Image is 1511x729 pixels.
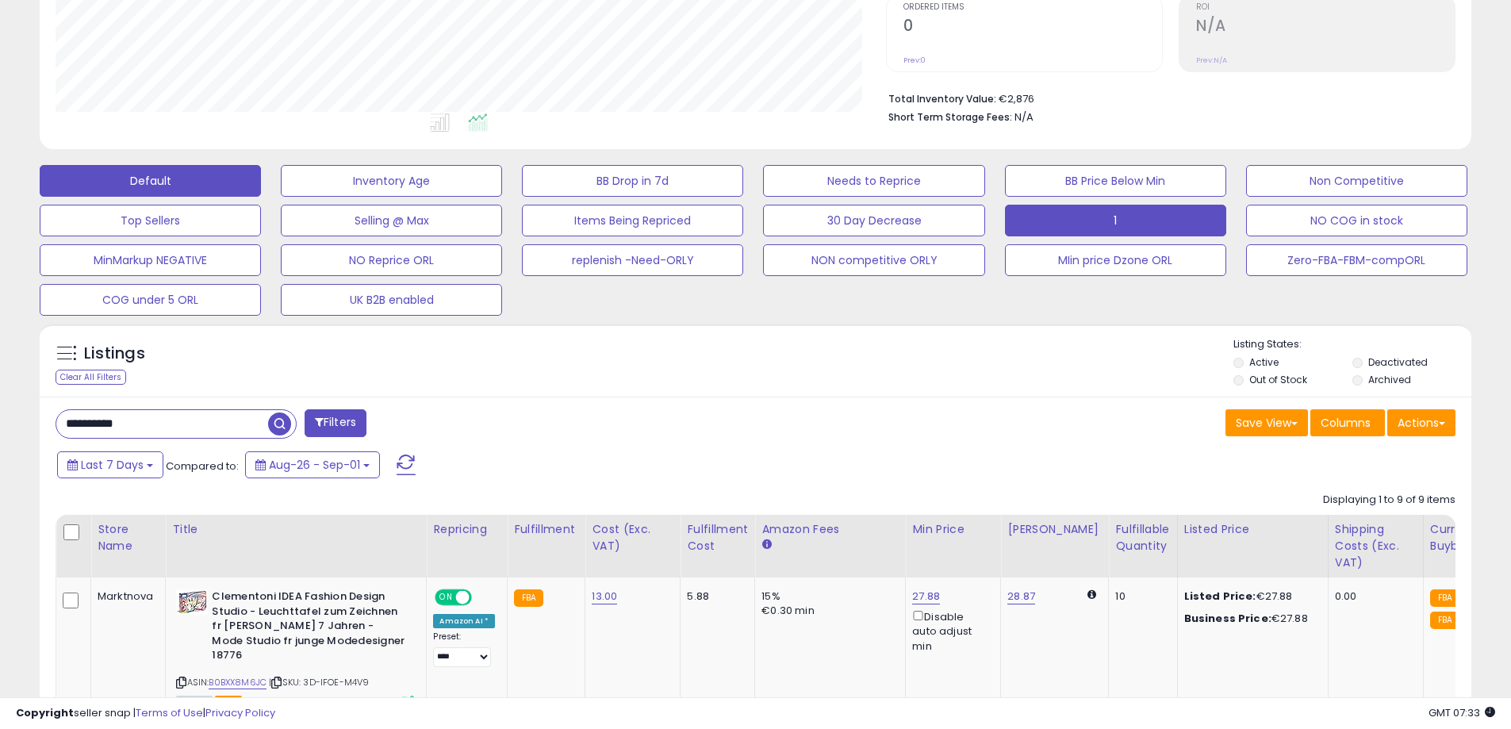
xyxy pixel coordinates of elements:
[1249,373,1307,386] label: Out of Stock
[522,205,743,236] button: Items Being Repriced
[84,343,145,365] h5: Listings
[1115,589,1164,604] div: 10
[1246,205,1467,236] button: NO COG in stock
[1196,3,1455,12] span: ROI
[592,521,673,554] div: Cost (Exc. VAT)
[592,589,617,604] a: 13.00
[1196,17,1455,38] h2: N/A
[1014,109,1034,125] span: N/A
[1005,165,1226,197] button: BB Price Below Min
[176,696,213,709] span: All listings currently available for purchase on Amazon
[1005,205,1226,236] button: 1
[1225,409,1308,436] button: Save View
[761,538,771,552] small: Amazon Fees.
[215,696,242,709] span: FBA
[269,457,360,473] span: Aug-26 - Sep-01
[57,451,163,478] button: Last 7 Days
[470,591,495,604] span: OFF
[212,589,405,667] b: Clementoni IDEA Fashion Design Studio - Leuchttafel zum Zeichnen fr [PERSON_NAME] 7 Jahren - Mode...
[912,521,994,538] div: Min Price
[1335,589,1411,604] div: 0.00
[1430,612,1459,629] small: FBA
[433,631,495,667] div: Preset:
[888,110,1012,124] b: Short Term Storage Fees:
[903,17,1162,38] h2: 0
[514,589,543,607] small: FBA
[1323,493,1455,508] div: Displaying 1 to 9 of 9 items
[98,589,153,604] div: Marktnova
[1246,244,1467,276] button: Zero-FBA-FBM-compORL
[1387,409,1455,436] button: Actions
[40,205,261,236] button: Top Sellers
[1335,521,1417,571] div: Shipping Costs (Exc. VAT)
[687,521,748,554] div: Fulfillment Cost
[1115,521,1170,554] div: Fulfillable Quantity
[281,165,502,197] button: Inventory Age
[1233,337,1471,352] p: Listing States:
[1196,56,1227,65] small: Prev: N/A
[40,165,261,197] button: Default
[16,705,74,720] strong: Copyright
[1007,521,1102,538] div: [PERSON_NAME]
[81,457,144,473] span: Last 7 Days
[176,589,208,615] img: 5119DKuwl6L._SL40_.jpg
[763,165,984,197] button: Needs to Reprice
[305,409,366,437] button: Filters
[1184,612,1316,626] div: €27.88
[245,451,380,478] button: Aug-26 - Sep-01
[763,205,984,236] button: 30 Day Decrease
[761,521,899,538] div: Amazon Fees
[166,459,239,474] span: Compared to:
[56,370,126,385] div: Clear All Filters
[1368,373,1411,386] label: Archived
[1246,165,1467,197] button: Non Competitive
[763,244,984,276] button: NON competitive ORLY
[269,676,369,689] span: | SKU: 3D-IFOE-M4V9
[1184,611,1271,626] b: Business Price:
[1430,589,1459,607] small: FBA
[433,521,500,538] div: Repricing
[1310,409,1385,436] button: Columns
[433,614,495,628] div: Amazon AI *
[687,589,742,604] div: 5.88
[761,589,893,604] div: 15%
[514,521,578,538] div: Fulfillment
[522,244,743,276] button: replenish -Need-ORLY
[437,591,457,604] span: ON
[172,521,420,538] div: Title
[281,284,502,316] button: UK B2B enabled
[1249,355,1279,369] label: Active
[522,165,743,197] button: BB Drop in 7d
[903,3,1162,12] span: Ordered Items
[98,521,159,554] div: Store Name
[761,604,893,618] div: €0.30 min
[281,244,502,276] button: NO Reprice ORL
[903,56,926,65] small: Prev: 0
[136,705,203,720] a: Terms of Use
[912,589,940,604] a: 27.88
[1184,589,1316,604] div: €27.88
[209,676,267,689] a: B0BXX8M6JC
[1429,705,1495,720] span: 2025-09-9 07:33 GMT
[1184,521,1321,538] div: Listed Price
[16,706,275,721] div: seller snap | |
[1321,415,1371,431] span: Columns
[888,92,996,106] b: Total Inventory Value:
[281,205,502,236] button: Selling @ Max
[888,88,1444,107] li: €2,876
[40,244,261,276] button: MinMarkup NEGATIVE
[1005,244,1226,276] button: MIin price Dzone ORL
[1368,355,1428,369] label: Deactivated
[1184,589,1256,604] b: Listed Price:
[40,284,261,316] button: COG under 5 ORL
[912,608,988,654] div: Disable auto adjust min
[1007,589,1035,604] a: 28.87
[205,705,275,720] a: Privacy Policy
